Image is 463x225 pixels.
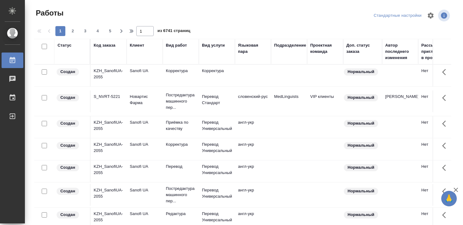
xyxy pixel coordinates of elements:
p: Sanofi UA [130,211,160,217]
button: 3 [80,26,90,36]
p: Перевод Универсальный [202,141,232,154]
button: Здесь прячутся важные кнопки [438,208,453,223]
div: Проектная команда [310,42,340,55]
p: Корректура [166,141,196,148]
div: KZH_SanofiUA-2055 [94,141,124,154]
p: Нормальный [348,94,374,101]
p: Нормальный [348,120,374,126]
div: Рассылка приглашений в процессе? [421,42,451,61]
td: англ-укр [235,138,271,160]
button: Здесь прячутся важные кнопки [438,90,453,105]
p: Перевод Стандарт [202,94,232,106]
p: Sanofi UA [130,187,160,193]
button: 🙏 [441,191,457,206]
div: Заказ еще не согласован с клиентом, искать исполнителей рано [56,141,87,150]
p: Sanofi UA [130,119,160,126]
p: Перевод Универсальный [202,211,232,223]
p: Создан [60,142,75,149]
div: Заказ еще не согласован с клиентом, искать исполнителей рано [56,187,87,195]
p: Создан [60,164,75,171]
div: KZH_SanofiUA-2055 [94,163,124,176]
p: Нормальный [348,164,374,171]
td: англ-укр [235,160,271,182]
div: Автор последнего изменения [385,42,415,61]
span: 5 [105,28,115,34]
span: Посмотреть информацию [438,10,451,21]
td: Нет [418,65,454,86]
p: Создан [60,212,75,218]
button: Здесь прячутся важные кнопки [438,160,453,175]
div: split button [372,11,423,21]
span: 2 [68,28,78,34]
span: 4 [93,28,103,34]
div: Заказ еще не согласован с клиентом, искать исполнителей рано [56,163,87,172]
span: Работы [34,8,63,18]
button: Здесь прячутся важные кнопки [438,138,453,153]
p: Нормальный [348,69,374,75]
button: Здесь прячутся важные кнопки [438,65,453,80]
span: Настроить таблицу [423,8,438,23]
span: 3 [80,28,90,34]
div: Языковая пара [238,42,268,55]
div: Заказ еще не согласован с клиентом, искать исполнителей рано [56,94,87,102]
p: Нормальный [348,212,374,218]
span: 🙏 [444,192,454,205]
div: KZH_SanofiUA-2055 [94,68,124,80]
div: Статус [58,42,72,48]
p: Приёмка по качеству [166,119,196,132]
td: словенский-рус [235,90,271,112]
button: 2 [68,26,78,36]
div: Вид работ [166,42,187,48]
p: Sanofi UA [130,68,160,74]
p: Постредактура машинного пер... [166,92,196,111]
p: Нормальный [348,142,374,149]
div: Вид услуги [202,42,225,48]
td: Нет [418,116,454,138]
p: Нормальный [348,188,374,194]
p: Перевод Универсальный [202,163,232,176]
p: Перевод [166,163,196,170]
td: англ-укр [235,116,271,138]
td: [PERSON_NAME] [382,90,418,112]
div: Доп. статус заказа [346,42,379,55]
p: Создан [60,69,75,75]
p: Sanofi UA [130,163,160,170]
button: Здесь прячутся важные кнопки [438,116,453,131]
p: Создан [60,94,75,101]
button: 4 [93,26,103,36]
div: KZH_SanofiUA-2055 [94,119,124,132]
p: Редактура [166,211,196,217]
div: S_NVRT-5221 [94,94,124,100]
p: Перевод Универсальный [202,119,232,132]
p: Корректура [166,68,196,74]
p: Создан [60,188,75,194]
button: Здесь прячутся важные кнопки [438,184,453,199]
button: 5 [105,26,115,36]
div: Заказ еще не согласован с клиентом, искать исполнителей рано [56,211,87,219]
p: Новартис Фарма [130,94,160,106]
p: Sanofi UA [130,141,160,148]
div: KZH_SanofiUA-2055 [94,187,124,200]
p: Создан [60,120,75,126]
p: Постредактура машинного пер... [166,186,196,204]
td: Нет [418,90,454,112]
td: Нет [418,184,454,206]
td: VIP клиенты [307,90,343,112]
td: Нет [418,160,454,182]
td: MedLinguists [271,90,307,112]
div: Клиент [130,42,144,48]
div: KZH_SanofiUA-2055 [94,211,124,223]
div: Заказ еще не согласован с клиентом, искать исполнителей рано [56,119,87,128]
td: Нет [418,138,454,160]
div: Код заказа [94,42,115,48]
td: англ-укр [235,184,271,206]
div: Подразделение [274,42,306,48]
span: из 6741 страниц [157,27,190,36]
p: Перевод Универсальный [202,187,232,200]
div: Заказ еще не согласован с клиентом, искать исполнителей рано [56,68,87,76]
p: Корректура [202,68,232,74]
